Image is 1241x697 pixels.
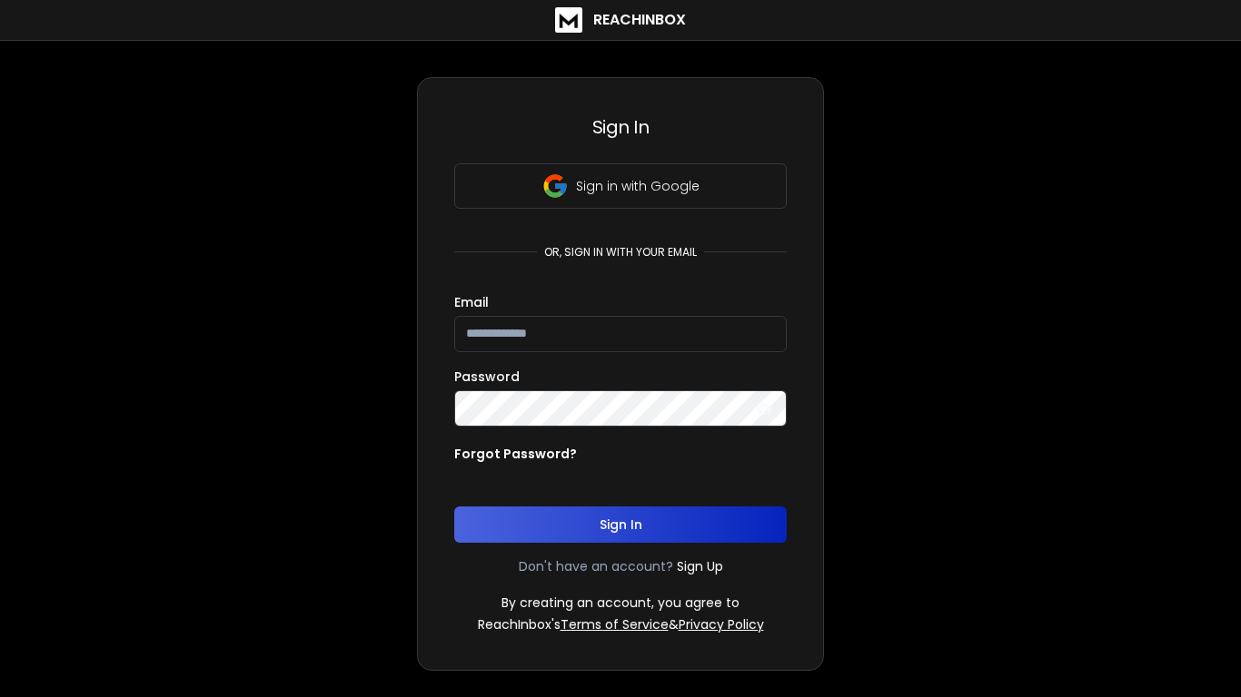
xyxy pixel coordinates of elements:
a: ReachInbox [555,7,686,33]
h3: Sign In [454,114,787,140]
a: Privacy Policy [679,615,764,633]
p: Don't have an account? [519,557,673,575]
p: ReachInbox's & [478,615,764,633]
p: or, sign in with your email [537,245,704,260]
p: By creating an account, you agree to [501,594,740,612]
a: Sign Up [677,557,723,575]
p: Forgot Password? [454,445,577,463]
button: Sign in with Google [454,163,787,209]
label: Email [454,296,489,309]
h1: ReachInbox [593,9,686,31]
img: logo [555,7,582,33]
a: Terms of Service [561,615,669,633]
label: Password [454,370,520,383]
p: Sign in with Google [576,177,700,195]
button: Sign In [454,506,787,543]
